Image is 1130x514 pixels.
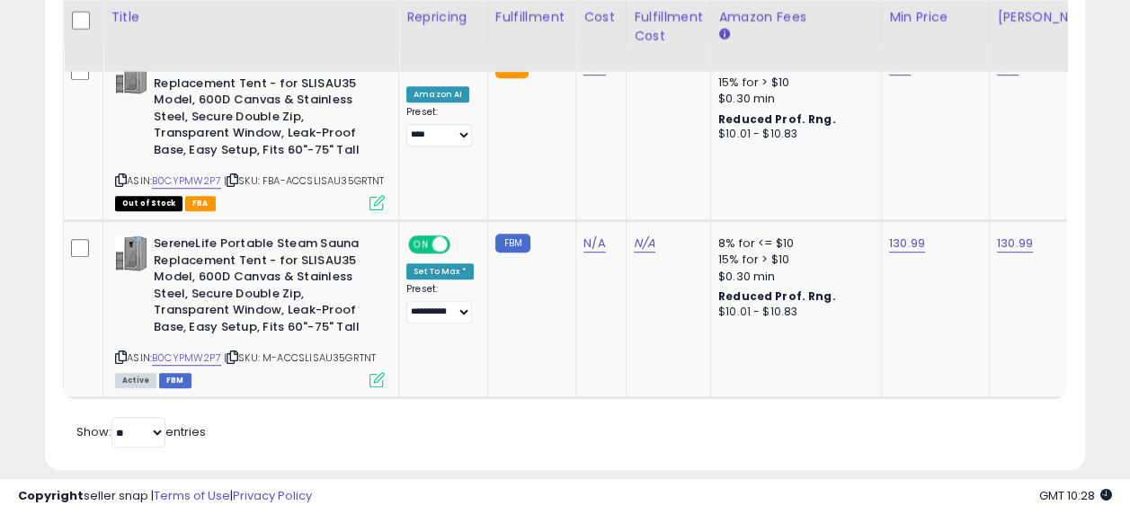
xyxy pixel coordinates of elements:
[152,350,221,366] a: B0CYPMW2P7
[889,8,982,27] div: Min Price
[152,173,221,189] a: B0CYPMW2P7
[997,235,1033,253] a: 130.99
[115,235,385,385] div: ASIN:
[159,373,191,388] span: FBM
[406,283,474,323] div: Preset:
[1039,487,1112,504] span: 2025-09-13 10:28 GMT
[76,423,206,440] span: Show: entries
[154,58,372,163] b: SereneLife Portable Steam Sauna Replacement Tent - for SLISAU35 Model, 600D Canvas & Stainless St...
[718,8,874,27] div: Amazon Fees
[718,269,868,285] div: $0.30 min
[406,106,474,146] div: Preset:
[410,237,432,253] span: ON
[406,86,469,102] div: Amazon AI
[997,8,1104,27] div: [PERSON_NAME]
[115,196,182,211] span: All listings that are currently out of stock and unavailable for purchase on Amazon
[154,487,230,504] a: Terms of Use
[718,305,868,320] div: $10.01 - $10.83
[718,288,836,304] b: Reduced Prof. Rng.
[18,487,84,504] strong: Copyright
[718,127,868,142] div: $10.01 - $10.83
[718,235,868,252] div: 8% for <= $10
[718,27,729,43] small: Amazon Fees.
[634,235,655,253] a: N/A
[583,235,605,253] a: N/A
[154,235,372,340] b: SereneLife Portable Steam Sauna Replacement Tent - for SLISAU35 Model, 600D Canvas & Stainless St...
[115,235,149,271] img: 31GH-lOwaPL._SL40_.jpg
[583,8,618,27] div: Cost
[115,58,149,94] img: 31GH-lOwaPL._SL40_.jpg
[185,196,216,211] span: FBA
[115,58,385,208] div: ASIN:
[18,488,312,505] div: seller snap | |
[495,8,568,27] div: Fulfillment
[448,237,476,253] span: OFF
[111,8,391,27] div: Title
[406,8,480,27] div: Repricing
[634,8,703,46] div: Fulfillment Cost
[495,234,530,253] small: FBM
[224,173,385,188] span: | SKU: FBA-ACCSLISAU35GRTNT
[224,350,376,365] span: | SKU: M-ACCSLISAU35GRTNT
[718,111,836,127] b: Reduced Prof. Rng.
[889,235,925,253] a: 130.99
[718,75,868,91] div: 15% for > $10
[115,373,156,388] span: All listings currently available for purchase on Amazon
[233,487,312,504] a: Privacy Policy
[406,263,474,279] div: Set To Max *
[718,91,868,107] div: $0.30 min
[718,252,868,268] div: 15% for > $10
